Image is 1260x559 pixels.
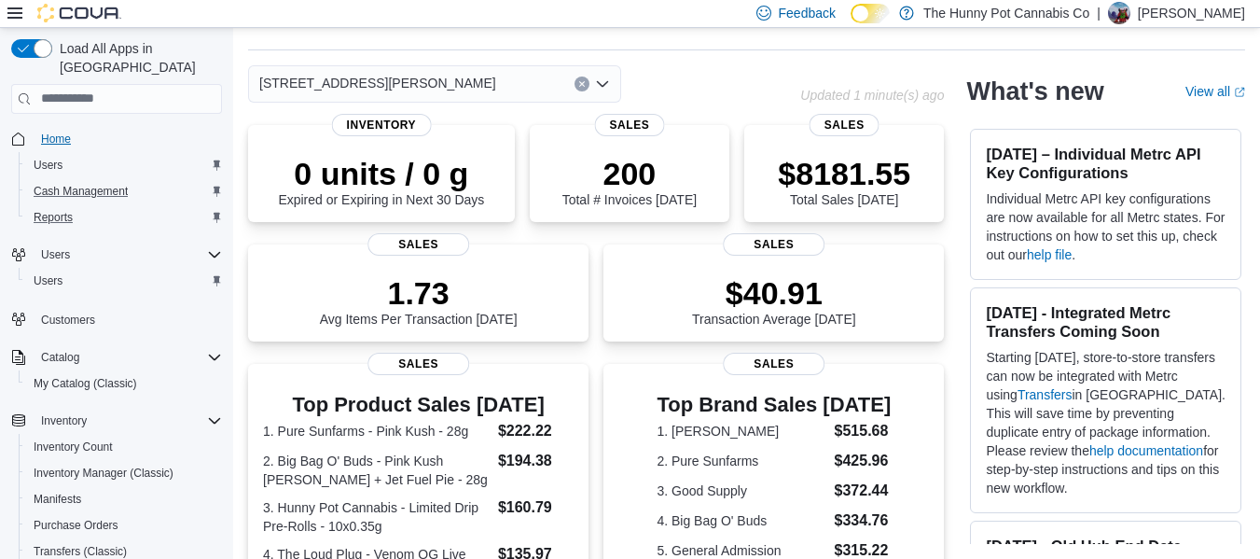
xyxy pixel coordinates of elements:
[1089,443,1203,458] a: help documentation
[34,309,103,331] a: Customers
[34,410,222,432] span: Inventory
[34,544,127,559] span: Transfers (Classic)
[1027,247,1072,262] a: help file
[34,128,78,150] a: Home
[26,488,222,510] span: Manifests
[278,155,484,192] p: 0 units / 0 g
[19,204,229,231] button: Reports
[657,452,826,470] dt: 2. Pure Sunfarms
[835,420,892,442] dd: $515.68
[692,274,856,327] div: Transaction Average [DATE]
[1108,2,1130,24] div: Kyle Billie
[657,482,826,500] dt: 3. Good Supply
[4,242,229,268] button: Users
[320,274,518,312] p: 1.73
[800,88,944,103] p: Updated 1 minute(s) ago
[34,127,222,150] span: Home
[498,420,574,442] dd: $222.22
[34,410,94,432] button: Inventory
[986,303,1225,341] h3: [DATE] - Integrated Metrc Transfers Coming Soon
[19,370,229,397] button: My Catalog (Classic)
[26,488,89,510] a: Manifests
[19,512,229,538] button: Purchase Orders
[986,537,1225,555] h3: [DATE] - Old Hub End Date
[26,514,222,537] span: Purchase Orders
[41,413,87,428] span: Inventory
[19,460,229,486] button: Inventory Manager (Classic)
[19,178,229,204] button: Cash Management
[986,189,1225,264] p: Individual Metrc API key configurations are now available for all Metrc states. For instructions ...
[26,436,222,458] span: Inventory Count
[26,436,120,458] a: Inventory Count
[19,486,229,512] button: Manifests
[34,440,113,454] span: Inventory Count
[19,152,229,178] button: Users
[562,155,697,192] p: 200
[34,492,81,507] span: Manifests
[723,233,825,256] span: Sales
[37,4,121,22] img: Cova
[692,274,856,312] p: $40.91
[41,350,79,365] span: Catalog
[34,518,118,533] span: Purchase Orders
[498,496,574,519] dd: $160.79
[26,206,80,229] a: Reports
[332,114,432,136] span: Inventory
[263,394,574,416] h3: Top Product Sales [DATE]
[4,344,229,370] button: Catalog
[26,514,126,537] a: Purchase Orders
[657,394,891,416] h3: Top Brand Sales [DATE]
[498,450,574,472] dd: $194.38
[41,132,71,147] span: Home
[835,450,892,472] dd: $425.96
[1234,87,1245,98] svg: External link
[26,154,222,176] span: Users
[986,348,1225,497] p: Starting [DATE], store-to-store transfers can now be integrated with Metrc using in [GEOGRAPHIC_D...
[41,313,95,328] span: Customers
[52,39,222,77] span: Load All Apps in [GEOGRAPHIC_DATA]
[594,114,664,136] span: Sales
[367,353,470,375] span: Sales
[923,2,1089,24] p: The Hunny Pot Cannabis Co
[34,244,77,266] button: Users
[26,180,135,203] a: Cash Management
[851,4,890,23] input: Dark Mode
[779,4,836,22] span: Feedback
[263,422,491,440] dt: 1. Pure Sunfarms - Pink Kush - 28g
[810,114,879,136] span: Sales
[34,184,128,199] span: Cash Management
[34,273,62,288] span: Users
[19,268,229,294] button: Users
[320,274,518,327] div: Avg Items Per Transaction [DATE]
[34,376,137,391] span: My Catalog (Classic)
[26,206,222,229] span: Reports
[4,408,229,434] button: Inventory
[278,155,484,207] div: Expired or Expiring in Next 30 Days
[778,155,910,192] p: $8181.55
[34,466,173,481] span: Inventory Manager (Classic)
[835,480,892,502] dd: $372.44
[26,372,145,395] a: My Catalog (Classic)
[26,462,222,484] span: Inventory Manager (Classic)
[26,462,181,484] a: Inventory Manager (Classic)
[723,353,825,375] span: Sales
[34,307,222,330] span: Customers
[966,77,1103,106] h2: What's new
[562,155,697,207] div: Total # Invoices [DATE]
[595,77,610,91] button: Open list of options
[1138,2,1245,24] p: [PERSON_NAME]
[263,498,491,536] dt: 3. Hunny Pot Cannabis - Limited Drip Pre-Rolls - 10x0.35g
[26,372,222,395] span: My Catalog (Classic)
[34,346,222,369] span: Catalog
[4,125,229,152] button: Home
[259,72,496,94] span: [STREET_ADDRESS][PERSON_NAME]
[657,511,826,530] dt: 4. Big Bag O' Buds
[367,233,470,256] span: Sales
[26,270,70,292] a: Users
[41,247,70,262] span: Users
[986,145,1225,182] h3: [DATE] – Individual Metrc API Key Configurations
[1185,84,1245,99] a: View allExternal link
[657,422,826,440] dt: 1. [PERSON_NAME]
[835,510,892,532] dd: $334.76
